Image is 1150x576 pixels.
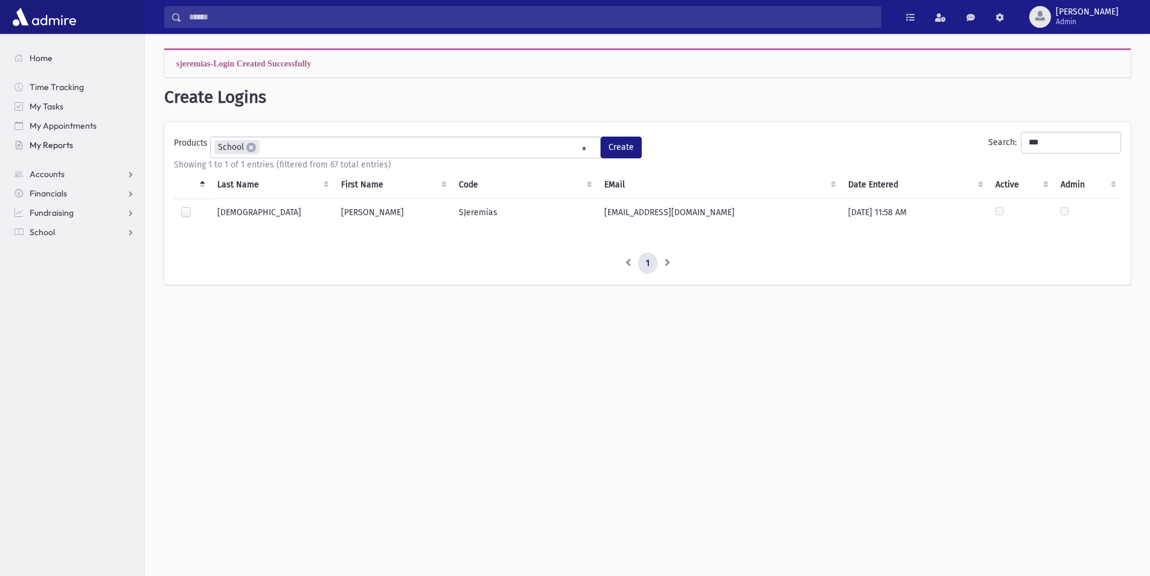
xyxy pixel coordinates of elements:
a: Accounts [5,164,144,184]
img: AdmirePro [10,5,79,29]
span: My Tasks [30,101,63,112]
span: sjeremias-Login Created Successfully [176,59,311,68]
li: School [214,140,260,154]
h1: Create Logins [164,87,1131,108]
a: My Reports [5,135,144,155]
th: Active : activate to sort column ascending [988,171,1053,199]
td: SJeremias [452,198,597,228]
a: My Appointments [5,116,144,135]
a: Home [5,48,144,68]
a: 1 [638,253,657,274]
th: EMail : activate to sort column ascending [597,171,842,199]
span: × [246,143,256,152]
th: Code : activate to sort column ascending [452,171,597,199]
button: Create [601,137,642,158]
th: Date Entered : activate to sort column ascending [841,171,988,199]
td: [EMAIL_ADDRESS][DOMAIN_NAME] [597,198,842,228]
a: My Tasks [5,97,144,116]
td: [DEMOGRAPHIC_DATA] [210,198,334,228]
span: Admin [1056,17,1119,27]
th: Last Name : activate to sort column ascending [210,171,334,199]
a: Fundraising [5,203,144,222]
input: Search [182,6,881,28]
input: Search: [1021,132,1121,154]
a: Time Tracking [5,77,144,97]
th: : activate to sort column descending [174,171,210,199]
a: Financials [5,184,144,203]
span: Financials [30,188,67,199]
span: [PERSON_NAME] [1056,7,1119,17]
a: School [5,222,144,242]
span: Time Tracking [30,82,84,92]
th: Admin : activate to sort column ascending [1053,171,1122,199]
span: Fundraising [30,207,74,218]
td: [DATE] 11:58 AM [841,198,988,228]
th: First Name : activate to sort column ascending [334,171,452,199]
span: Accounts [30,169,65,180]
span: My Appointments [30,120,97,131]
label: Search: [988,132,1121,154]
span: Home [30,53,53,63]
span: My Reports [30,140,73,150]
div: Showing 1 to 1 of 1 entries (filtered from 67 total entries) [174,158,1121,171]
td: [PERSON_NAME] [334,198,452,228]
span: Remove all items [581,141,587,155]
span: School [30,227,55,238]
label: Products [174,137,210,154]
